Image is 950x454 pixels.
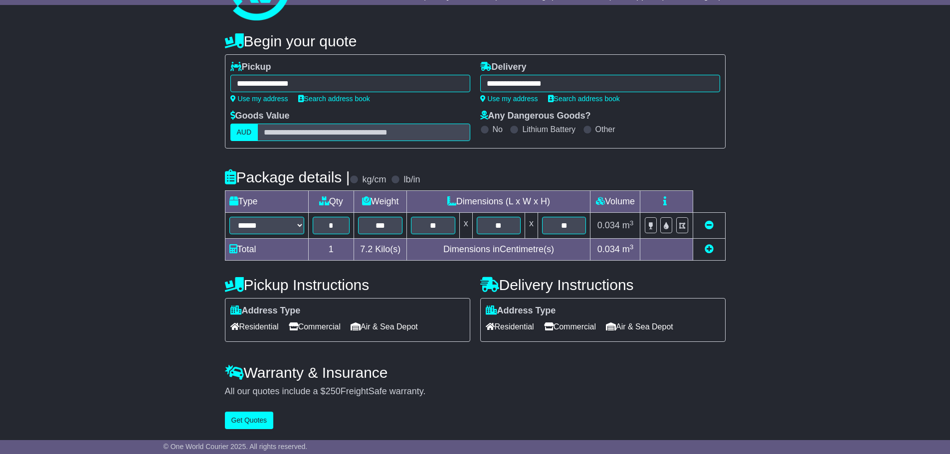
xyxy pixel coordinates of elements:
[289,319,341,334] span: Commercial
[493,125,503,134] label: No
[544,319,596,334] span: Commercial
[225,239,308,261] td: Total
[362,174,386,185] label: kg/cm
[525,213,538,239] td: x
[548,95,620,103] a: Search address book
[225,364,726,381] h4: Warranty & Insurance
[705,244,714,254] a: Add new item
[230,95,288,103] a: Use my address
[480,111,591,122] label: Any Dangerous Goods?
[480,95,538,103] a: Use my address
[486,305,556,316] label: Address Type
[480,62,527,73] label: Delivery
[597,220,620,230] span: 0.034
[354,191,407,213] td: Weight
[230,111,290,122] label: Goods Value
[622,244,634,254] span: m
[326,386,341,396] span: 250
[230,305,301,316] label: Address Type
[597,244,620,254] span: 0.034
[230,124,258,141] label: AUD
[354,239,407,261] td: Kilo(s)
[298,95,370,103] a: Search address book
[480,277,726,293] h4: Delivery Instructions
[225,277,470,293] h4: Pickup Instructions
[595,125,615,134] label: Other
[459,213,472,239] td: x
[230,62,271,73] label: Pickup
[630,243,634,251] sup: 3
[590,191,640,213] td: Volume
[164,443,308,451] span: © One World Courier 2025. All rights reserved.
[407,239,590,261] td: Dimensions in Centimetre(s)
[225,33,726,49] h4: Begin your quote
[230,319,279,334] span: Residential
[486,319,534,334] span: Residential
[622,220,634,230] span: m
[407,191,590,213] td: Dimensions (L x W x H)
[705,220,714,230] a: Remove this item
[308,191,354,213] td: Qty
[360,244,373,254] span: 7.2
[630,219,634,227] sup: 3
[225,412,274,429] button: Get Quotes
[225,191,308,213] td: Type
[225,386,726,397] div: All our quotes include a $ FreightSafe warranty.
[522,125,575,134] label: Lithium Battery
[606,319,673,334] span: Air & Sea Depot
[308,239,354,261] td: 1
[225,169,350,185] h4: Package details |
[351,319,418,334] span: Air & Sea Depot
[403,174,420,185] label: lb/in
